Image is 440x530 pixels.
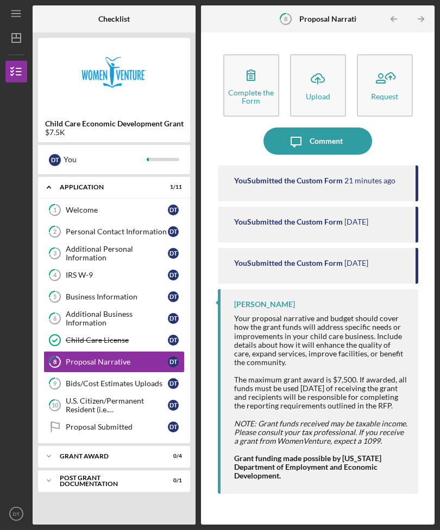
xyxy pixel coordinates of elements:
div: D T [168,313,179,324]
text: DT [13,511,20,517]
a: 9Bids/Cost Estimates UploadsDT [43,373,185,394]
div: Additional Business Information [66,310,168,327]
a: 4IRS W-9DT [43,264,185,286]
b: Checklist [98,15,130,23]
div: [PERSON_NAME] [234,300,295,309]
div: 0 / 4 [162,453,182,459]
div: D T [168,248,179,259]
div: Grant Award [60,453,155,459]
div: Request [371,92,398,100]
button: Upload [290,54,346,117]
div: You Submitted the Custom Form [234,176,343,185]
div: Bids/Cost Estimates Uploads [66,379,168,388]
button: DT [5,503,27,525]
tspan: 8 [53,359,56,366]
div: D T [168,400,179,411]
a: 1WelcomeDT [43,199,185,221]
div: Additional Personal Information [66,245,168,262]
div: Proposal Narrative [66,357,168,366]
div: Complete the Form [224,88,278,105]
a: Child Care LicenseDT [43,329,185,351]
strong: Grant funding made possible by [US_STATE] Department of Employment and Economic Development. [234,454,381,480]
tspan: 5 [53,293,56,301]
time: 2025-08-13 14:24 [344,176,395,185]
div: The maximum grant award is $7,500. If awarded, all funds must be used [DATE] of receiving the gra... [234,375,407,410]
a: 5Business InformationDT [43,286,185,308]
div: D T [168,356,179,367]
div: Application [60,184,155,190]
tspan: 2 [53,228,56,235]
b: Child Care Economic Development Grant [45,119,184,128]
tspan: 4 [53,272,57,279]
button: Complete the Form [223,54,279,117]
tspan: 8 [284,15,287,22]
a: 8Proposal NarrativeDT [43,351,185,373]
tspan: 9 [53,380,57,387]
div: D T [168,291,179,302]
div: Child Care License [66,336,168,344]
tspan: 3 [53,250,56,257]
div: Your proposal narrative and budget should cover how the grant funds will address specific needs o... [234,314,407,367]
div: D T [168,422,179,432]
div: 0 / 1 [162,477,182,484]
div: Welcome [66,206,168,214]
div: Post Grant Documentation [60,475,155,487]
div: You [64,150,147,169]
a: 3Additional Personal InformationDT [43,242,185,264]
div: Comment [310,127,343,155]
div: Personal Contact Information [66,227,168,236]
div: You Submitted the Custom Form [234,259,343,267]
time: 2025-07-17 04:44 [344,259,368,267]
div: D T [168,378,179,389]
div: U.S. Citizen/Permanent Resident (i.e. [DEMOGRAPHIC_DATA])? [66,397,168,414]
img: Product logo [38,43,190,108]
button: Request [357,54,413,117]
div: $7.5K [45,128,184,137]
a: 2Personal Contact InformationDT [43,221,185,242]
div: D T [168,335,179,346]
tspan: 10 [52,402,59,409]
em: NOTE: Grant funds received may be taxable income. Please consult your tax professional. If you re... [234,419,407,445]
div: Proposal Submitted [66,423,168,431]
tspan: 6 [53,315,57,322]
a: 10U.S. Citizen/Permanent Resident (i.e. [DEMOGRAPHIC_DATA])?DT [43,394,185,416]
div: D T [168,270,179,280]
a: 6Additional Business InformationDT [43,308,185,329]
div: D T [49,154,61,166]
div: 1 / 11 [162,184,182,190]
div: IRS W-9 [66,271,168,279]
div: D T [168,226,179,237]
time: 2025-07-17 04:54 [344,218,368,226]
a: Proposal SubmittedDT [43,416,185,438]
div: You Submitted the Custom Form [234,218,343,226]
div: Business Information [66,292,168,301]
button: Comment [263,127,372,155]
tspan: 1 [53,207,56,214]
div: Upload [306,92,330,100]
div: D T [168,205,179,215]
b: Proposal Narrative [299,15,364,23]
